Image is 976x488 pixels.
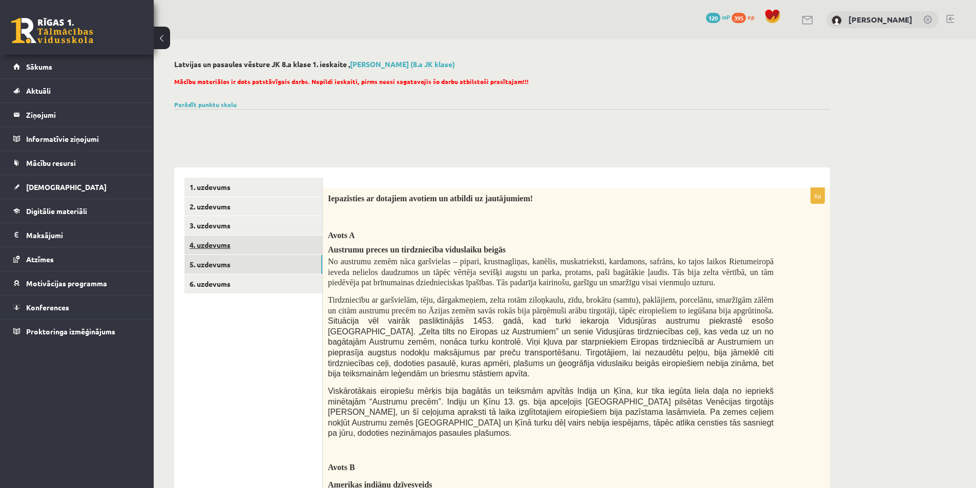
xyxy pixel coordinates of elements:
span: Avots A [328,231,355,240]
a: 120 mP [706,13,730,21]
span: Tirdzniecību ar garšvielām, tēju, dārgakmeņiem, zelta rotām ziloņkaulu, zīdu, brokātu (samtu), pa... [328,295,774,315]
span: Atzīmes [26,254,54,264]
legend: Ziņojumi [26,103,141,126]
span: mP [722,13,730,21]
a: 4. uzdevums [184,236,322,254]
a: 395 xp [732,13,759,21]
span: Mācību materiālos ir dots patstāvīgais darbs. Nepildi ieskaiti, pirms neesi sagatavojis šo darbu ... [174,77,529,86]
span: Aktuāli [26,86,51,95]
span: [DEMOGRAPHIC_DATA] [26,182,107,192]
span: Situācija vēl vairāk pasliktinājās 1453. gadā, kad turki iekaroja Vidusjūras austrumu piekrastē e... [328,316,774,378]
a: Parādīt punktu skalu [174,100,237,109]
span: Austrumu preces un tirdzniecība viduslaiku beigās [328,245,506,254]
legend: Maksājumi [26,223,141,247]
legend: Informatīvie ziņojumi [26,127,141,151]
h2: Latvijas un pasaules vēsture JK 8.a klase 1. ieskaite , [174,60,830,69]
a: Digitālie materiāli [13,199,141,223]
a: Mācību resursi [13,151,141,175]
a: Informatīvie ziņojumi [13,127,141,151]
a: Aktuāli [13,79,141,102]
span: Viskārotākais eiropiešu mērķis bija bagātās un teiksmām apvītās Indija un Ķīna, kur tika iegūta l... [328,387,774,437]
a: 3. uzdevums [184,216,322,235]
span: Avots B [328,463,355,472]
span: 120 [706,13,720,23]
p: 6p [811,187,825,204]
span: xp [747,13,754,21]
a: [PERSON_NAME] [848,14,912,25]
span: Motivācijas programma [26,279,107,288]
span: 395 [732,13,746,23]
span: Proktoringa izmēģinājums [26,327,115,336]
span: No austrumu zemēm nāca garšvielas – pipari, krustnagliņas, kanēlis, muskatrieksti, kardamons, saf... [328,257,774,287]
a: [DEMOGRAPHIC_DATA] [13,175,141,199]
span: Iepazīsties ar dotajiem avotiem un atbildi uz jautājumiem! [328,194,533,203]
a: Ziņojumi [13,103,141,126]
a: 1. uzdevums [184,178,322,197]
span: Sākums [26,62,52,71]
img: Alise Dilevka [832,15,842,26]
a: 6. uzdevums [184,274,322,293]
body: Editor, wiswyg-editor-user-answer-47024833604240 [10,10,486,104]
a: Proktoringa izmēģinājums [13,320,141,343]
a: Motivācijas programma [13,271,141,295]
a: 2. uzdevums [184,197,322,216]
a: [PERSON_NAME] (8.a JK klase) [350,59,455,69]
span: Konferences [26,303,69,312]
a: Maksājumi [13,223,141,247]
span: Digitālie materiāli [26,206,87,216]
a: Sākums [13,55,141,78]
span: Mācību resursi [26,158,76,167]
a: Rīgas 1. Tālmācības vidusskola [11,18,93,44]
a: 5. uzdevums [184,255,322,274]
a: Atzīmes [13,247,141,271]
a: Konferences [13,295,141,319]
